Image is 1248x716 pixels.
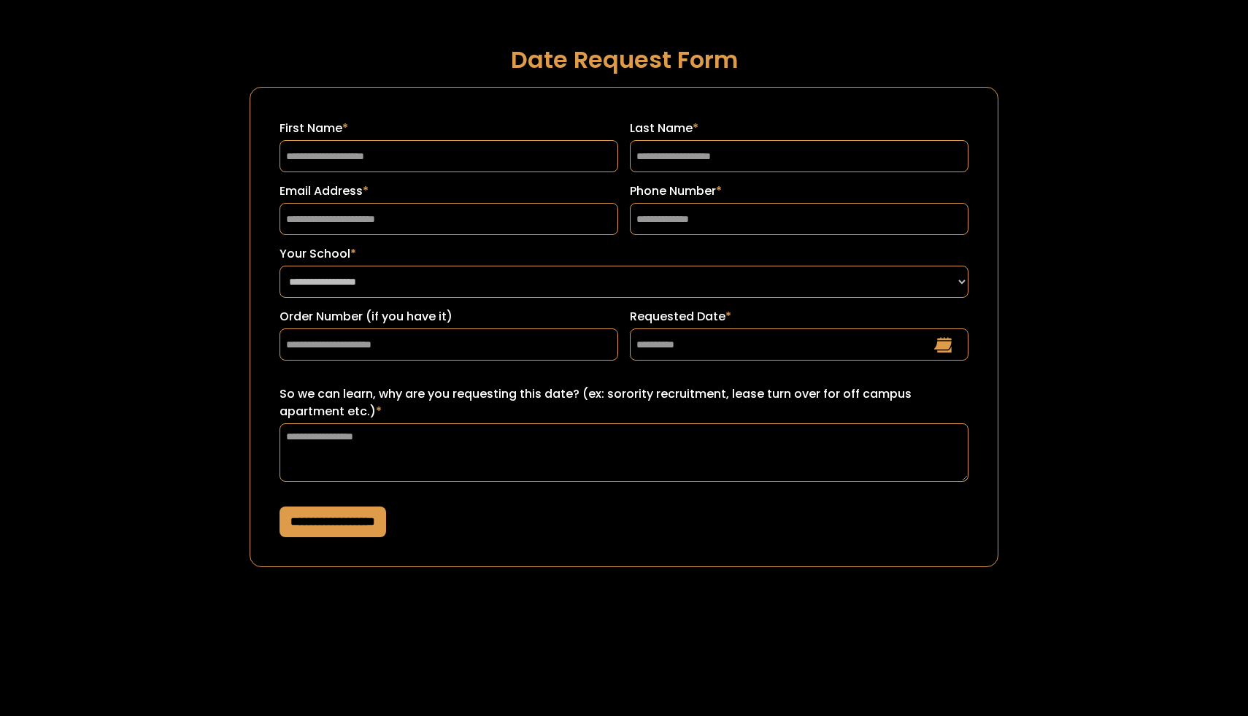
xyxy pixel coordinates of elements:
label: First Name [280,120,618,137]
label: Requested Date [630,308,968,326]
label: Last Name [630,120,968,137]
h1: Date Request Form [250,47,998,72]
label: Your School [280,245,968,263]
label: Phone Number [630,182,968,200]
label: Order Number (if you have it) [280,308,618,326]
form: Request a Date Form [250,87,998,567]
label: So we can learn, why are you requesting this date? (ex: sorority recruitment, lease turn over for... [280,385,968,420]
label: Email Address [280,182,618,200]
